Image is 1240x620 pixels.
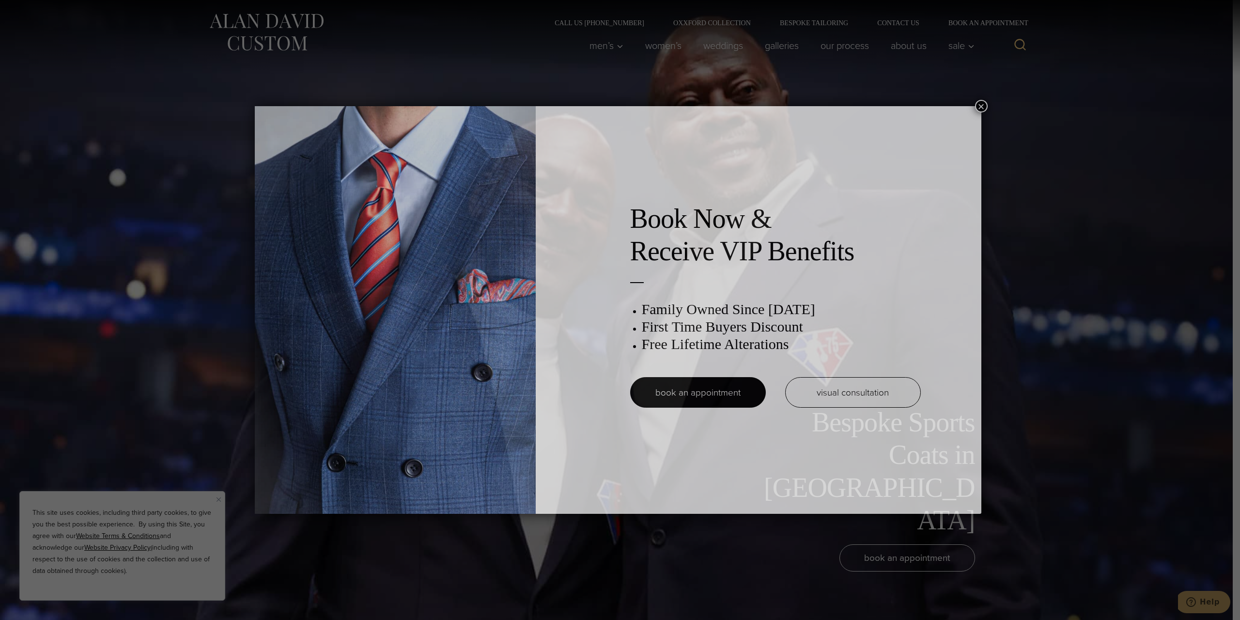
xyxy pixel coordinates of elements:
[785,377,921,408] a: visual consultation
[642,301,921,318] h3: Family Owned Since [DATE]
[975,100,988,112] button: Close
[630,377,766,408] a: book an appointment
[22,7,42,16] span: Help
[630,203,921,268] h2: Book Now & Receive VIP Benefits
[642,318,921,335] h3: First Time Buyers Discount
[642,335,921,353] h3: Free Lifetime Alterations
